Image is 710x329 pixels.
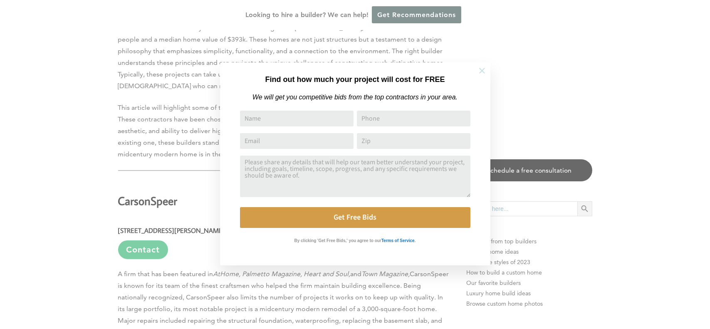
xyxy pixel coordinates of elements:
strong: Terms of Service [381,238,415,243]
input: Zip [357,133,470,149]
em: We will get you competitive bids from the top contractors in your area. [252,94,458,101]
button: Get Free Bids [240,207,470,228]
a: Terms of Service [381,236,415,243]
strong: . [415,238,416,243]
strong: By clicking 'Get Free Bids,' you agree to our [294,238,381,243]
textarea: Comment or Message [240,156,470,197]
iframe: Drift Widget Chat Controller [550,269,700,319]
strong: Find out how much your project will cost for FREE [265,75,445,84]
input: Name [240,111,354,126]
button: Close [468,56,497,85]
input: Email Address [240,133,354,149]
input: Phone [357,111,470,126]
